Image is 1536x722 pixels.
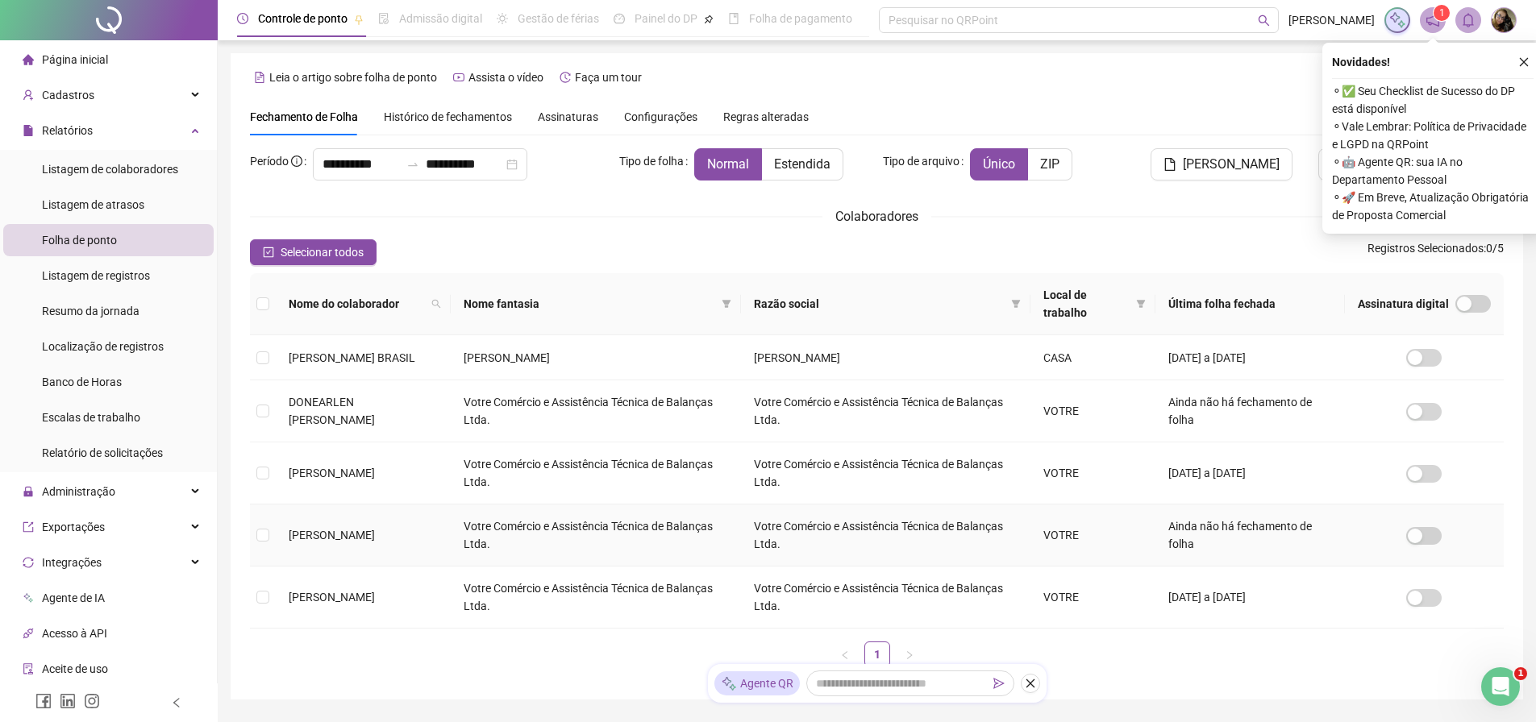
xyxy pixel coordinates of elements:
[1155,442,1345,504] td: [DATE] a [DATE]
[42,376,122,388] span: Banco de Horas
[560,72,571,83] span: history
[728,13,739,24] span: book
[883,152,959,170] span: Tipo de arquivo
[704,15,714,24] span: pushpin
[1518,56,1530,68] span: close
[378,13,389,24] span: file-done
[1168,396,1312,426] span: Ainda não há fechamento de folha
[774,156,830,172] span: Estendida
[171,697,182,708] span: left
[754,295,1005,313] span: Razão social
[1332,53,1390,71] span: Novidades !
[464,295,715,313] span: Nome fantasia
[1025,678,1036,689] span: close
[42,305,139,317] span: Resumo da jornada
[721,675,737,692] img: sparkle-icon.fc2bf0ac1784a2077858766a79e2daf3.svg
[263,247,274,258] span: check-square
[1155,335,1345,380] td: [DATE] a [DATE]
[289,351,415,364] span: [PERSON_NAME] BRASIL
[1011,299,1021,309] span: filter
[741,442,1031,504] td: Votre Comércio e Assistência Técnica de Balanças Ltda.
[832,641,858,667] button: left
[428,292,444,316] span: search
[23,557,34,568] span: sync
[406,158,419,171] span: to
[538,111,598,122] span: Assinaturas
[1514,667,1527,680] span: 1
[864,641,890,667] li: 1
[42,662,108,675] span: Aceite de uso
[1008,292,1024,316] span: filter
[1481,667,1520,706] iframe: Intercom live chat
[983,156,1015,172] span: Único
[1318,148,1435,180] button: Fechar folha
[723,111,809,122] span: Regras alteradas
[406,158,419,171] span: swap-right
[42,89,94,102] span: Cadastros
[1163,158,1176,171] span: file
[1434,5,1450,21] sup: 1
[1030,504,1155,566] td: VOTRE
[1367,239,1504,265] span: : 0 / 5
[42,627,107,640] span: Acesso à API
[497,13,508,24] span: sun
[84,693,100,709] span: instagram
[42,234,117,247] span: Folha de ponto
[624,111,697,122] span: Configurações
[714,671,800,695] div: Agente QR
[718,292,735,316] span: filter
[897,641,922,667] li: Próxima página
[1358,295,1449,313] span: Assinatura digital
[722,299,731,309] span: filter
[399,12,482,25] span: Admissão digital
[1461,13,1476,27] span: bell
[42,124,93,137] span: Relatórios
[741,504,1031,566] td: Votre Comércio e Assistência Técnica de Balanças Ltda.
[1043,286,1130,322] span: Local de trabalho
[1151,148,1292,180] button: [PERSON_NAME]
[1388,11,1406,29] img: sparkle-icon.fc2bf0ac1784a2077858766a79e2daf3.svg
[1332,82,1534,118] span: ⚬ ✅ Seu Checklist de Sucesso do DP está disponível
[614,13,625,24] span: dashboard
[741,566,1031,629] td: Votre Comércio e Assistência Técnica de Balanças Ltda.
[23,628,34,639] span: api
[1030,442,1155,504] td: VOTRE
[1258,15,1270,27] span: search
[281,243,364,261] span: Selecionar todos
[451,442,741,504] td: Votre Comércio e Assistência Técnica de Balanças Ltda.
[384,110,512,123] span: Histórico de fechamentos
[619,152,684,170] span: Tipo de folha
[905,650,914,660] span: right
[23,486,34,497] span: lock
[23,89,34,101] span: user-add
[741,335,1031,380] td: [PERSON_NAME]
[993,678,1005,689] span: send
[250,110,358,123] span: Fechamento de Folha
[451,335,741,380] td: [PERSON_NAME]
[42,485,115,498] span: Administração
[42,591,105,604] span: Agente de IA
[250,239,377,265] button: Selecionar todos
[35,693,52,709] span: facebook
[468,71,543,84] span: Assista o vídeo
[832,641,858,667] li: Página anterior
[1492,8,1516,32] img: 50919
[42,411,140,424] span: Escalas de trabalho
[237,13,248,24] span: clock-circle
[23,663,34,674] span: audit
[840,650,850,660] span: left
[453,72,464,83] span: youtube
[1183,155,1280,174] span: [PERSON_NAME]
[451,566,741,629] td: Votre Comércio e Assistência Técnica de Balanças Ltda.
[42,53,108,66] span: Página inicial
[835,209,918,224] span: Colaboradores
[1030,380,1155,442] td: VOTRE
[289,591,375,604] span: [PERSON_NAME]
[575,71,642,84] span: Faça um tour
[23,54,34,65] span: home
[518,12,599,25] span: Gestão de férias
[707,156,749,172] span: Normal
[451,504,741,566] td: Votre Comércio e Assistência Técnica de Balanças Ltda.
[42,556,102,569] span: Integrações
[1030,335,1155,380] td: CASA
